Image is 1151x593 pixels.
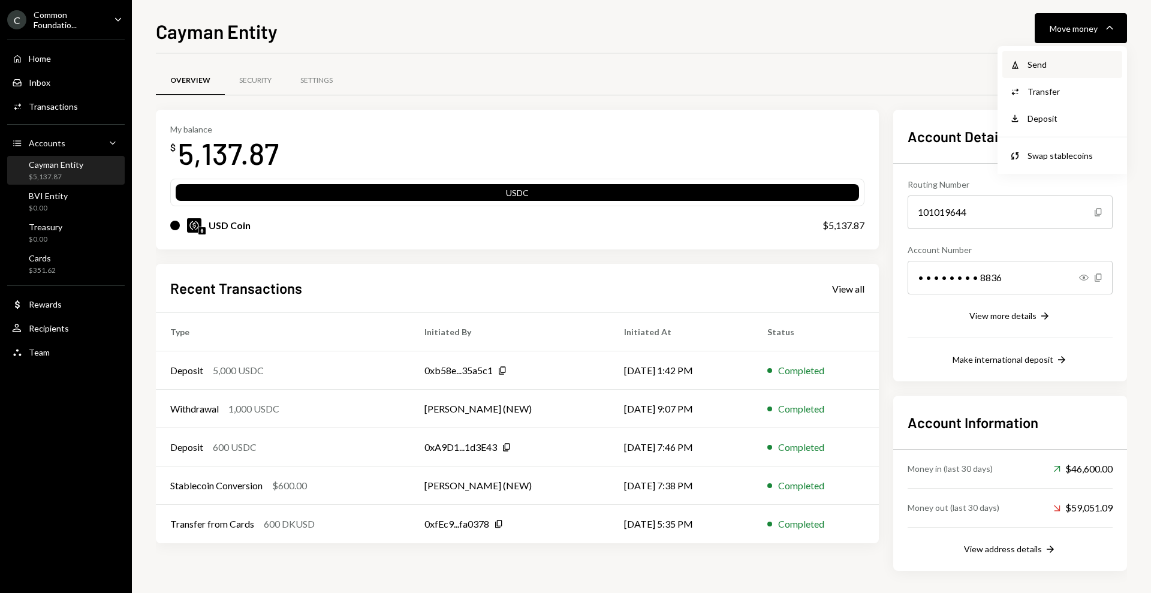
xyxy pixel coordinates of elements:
[1028,58,1115,71] div: Send
[778,517,824,531] div: Completed
[410,390,610,428] td: [PERSON_NAME] (NEW)
[209,218,251,233] div: USD Coin
[239,76,272,86] div: Security
[176,186,859,203] div: USDC
[778,478,824,493] div: Completed
[1050,22,1098,35] div: Move money
[1028,85,1115,98] div: Transfer
[410,313,610,351] th: Initiated By
[953,354,1053,365] div: Make international deposit
[170,478,263,493] div: Stablecoin Conversion
[29,253,56,263] div: Cards
[610,466,753,505] td: [DATE] 7:38 PM
[1053,462,1113,476] div: $46,600.00
[7,71,125,93] a: Inbox
[908,462,993,475] div: Money in (last 30 days)
[34,10,104,30] div: Common Foundatio...
[908,243,1113,256] div: Account Number
[272,478,307,493] div: $600.00
[424,440,497,454] div: 0xA9D1...1d3E43
[170,363,203,378] div: Deposit
[225,65,286,96] a: Security
[170,278,302,298] h2: Recent Transactions
[29,266,56,276] div: $351.62
[213,440,257,454] div: 600 USDC
[170,142,176,153] div: $
[1053,501,1113,515] div: $59,051.09
[29,347,50,357] div: Team
[1028,112,1115,125] div: Deposit
[424,363,493,378] div: 0xb58e...35a5c1
[170,517,254,531] div: Transfer from Cards
[29,323,69,333] div: Recipients
[170,76,210,86] div: Overview
[7,156,125,185] a: Cayman Entity$5,137.87
[778,363,824,378] div: Completed
[156,313,410,351] th: Type
[7,132,125,153] a: Accounts
[7,293,125,315] a: Rewards
[264,517,315,531] div: 600 DKUSD
[29,101,78,112] div: Transactions
[156,19,278,43] h1: Cayman Entity
[29,53,51,64] div: Home
[908,261,1113,294] div: • • • • • • • • 8836
[7,218,125,247] a: Treasury$0.00
[832,283,864,295] div: View all
[1028,149,1115,162] div: Swap stablecoins
[300,76,333,86] div: Settings
[228,402,279,416] div: 1,000 USDC
[410,466,610,505] td: [PERSON_NAME] (NEW)
[908,195,1113,229] div: 101019644
[822,218,864,233] div: $5,137.87
[964,544,1042,554] div: View address details
[964,543,1056,556] button: View address details
[610,390,753,428] td: [DATE] 9:07 PM
[7,187,125,216] a: BVI Entity$0.00
[170,402,219,416] div: Withdrawal
[156,65,225,96] a: Overview
[29,203,68,213] div: $0.00
[908,501,999,514] div: Money out (last 30 days)
[29,299,62,309] div: Rewards
[610,428,753,466] td: [DATE] 7:46 PM
[832,282,864,295] a: View all
[610,505,753,543] td: [DATE] 5:35 PM
[969,311,1036,321] div: View more details
[29,138,65,148] div: Accounts
[908,413,1113,432] h2: Account Information
[178,134,279,172] div: 5,137.87
[7,341,125,363] a: Team
[170,440,203,454] div: Deposit
[753,313,879,351] th: Status
[29,222,62,232] div: Treasury
[286,65,347,96] a: Settings
[198,227,206,234] img: ethereum-mainnet
[424,517,489,531] div: 0xfEc9...fa0378
[170,124,279,134] div: My balance
[29,159,83,170] div: Cayman Entity
[7,95,125,117] a: Transactions
[778,402,824,416] div: Completed
[29,191,68,201] div: BVI Entity
[610,351,753,390] td: [DATE] 1:42 PM
[29,77,50,88] div: Inbox
[1035,13,1127,43] button: Move money
[778,440,824,454] div: Completed
[7,10,26,29] div: C
[29,234,62,245] div: $0.00
[7,47,125,69] a: Home
[213,363,264,378] div: 5,000 USDC
[610,313,753,351] th: Initiated At
[7,249,125,278] a: Cards$351.62
[908,178,1113,191] div: Routing Number
[7,317,125,339] a: Recipients
[29,172,83,182] div: $5,137.87
[908,127,1113,146] h2: Account Details
[187,218,201,233] img: USDC
[969,310,1051,323] button: View more details
[953,354,1068,367] button: Make international deposit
